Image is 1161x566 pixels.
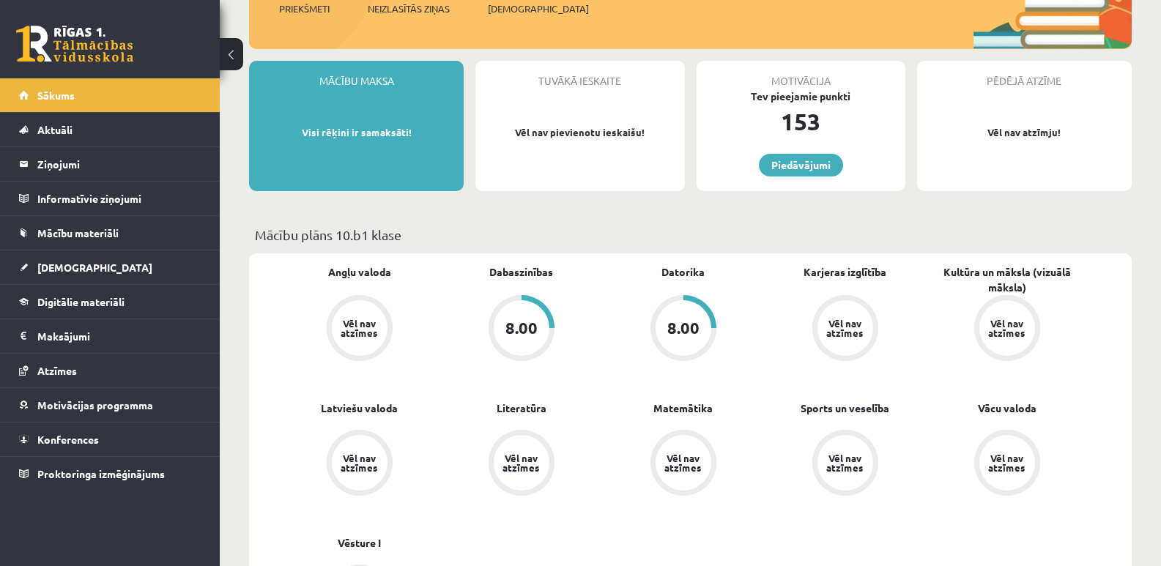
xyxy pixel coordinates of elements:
a: Datorika [661,264,705,280]
a: Rīgas 1. Tālmācības vidusskola [16,26,133,62]
div: Motivācija [697,61,905,89]
a: Digitālie materiāli [19,285,201,319]
a: Sports un veselība [801,401,889,416]
a: Kultūra un māksla (vizuālā māksla) [926,264,1088,295]
a: Vēl nav atzīmes [764,295,926,364]
div: Vēl nav atzīmes [987,319,1028,338]
p: Visi rēķini ir samaksāti! [256,125,456,140]
span: Proktoringa izmēģinājums [37,467,165,480]
a: Vēl nav atzīmes [926,430,1088,499]
legend: Informatīvie ziņojumi [37,182,201,215]
a: Karjeras izglītība [804,264,886,280]
p: Mācību plāns 10.b1 klase [255,225,1126,245]
a: Ziņojumi [19,147,201,181]
a: Konferences [19,422,201,456]
div: Pēdējā atzīme [917,61,1132,89]
div: 8.00 [505,320,538,336]
span: Konferences [37,433,99,446]
a: Aktuāli [19,113,201,146]
span: [DEMOGRAPHIC_DATA] [488,1,589,16]
span: Neizlasītās ziņas [368,1,450,16]
a: Vēl nav atzīmes [278,430,440,499]
div: Vēl nav atzīmes [825,453,866,472]
span: Atzīmes [37,364,77,377]
a: Dabaszinības [489,264,553,280]
a: Informatīvie ziņojumi [19,182,201,215]
a: Atzīmes [19,354,201,387]
div: Vēl nav atzīmes [339,319,380,338]
a: Literatūra [497,401,546,416]
a: Vēl nav atzīmes [764,430,926,499]
div: Vēl nav atzīmes [501,453,542,472]
span: Priekšmeti [279,1,330,16]
a: Vēl nav atzīmes [440,430,602,499]
a: Piedāvājumi [759,154,843,176]
legend: Maksājumi [37,319,201,353]
a: 8.00 [440,295,602,364]
div: 8.00 [667,320,700,336]
legend: Ziņojumi [37,147,201,181]
a: Vēl nav atzīmes [278,295,440,364]
a: [DEMOGRAPHIC_DATA] [19,250,201,284]
a: Proktoringa izmēģinājums [19,457,201,491]
span: [DEMOGRAPHIC_DATA] [37,261,152,274]
div: Mācību maksa [249,61,464,89]
div: Vēl nav atzīmes [825,319,866,338]
a: Vēsture I [338,535,381,551]
a: Sākums [19,78,201,112]
span: Digitālie materiāli [37,295,125,308]
a: Vēl nav atzīmes [926,295,1088,364]
p: Vēl nav atzīmju! [924,125,1124,140]
div: Tuvākā ieskaite [475,61,684,89]
span: Aktuāli [37,123,73,136]
a: Mācību materiāli [19,216,201,250]
div: Vēl nav atzīmes [339,453,380,472]
a: Motivācijas programma [19,388,201,422]
a: Latviešu valoda [321,401,398,416]
div: Vēl nav atzīmes [987,453,1028,472]
div: Tev pieejamie punkti [697,89,905,104]
a: Vācu valoda [978,401,1036,416]
span: Sākums [37,89,75,102]
p: Vēl nav pievienotu ieskaišu! [483,125,677,140]
a: Maksājumi [19,319,201,353]
span: Motivācijas programma [37,398,153,412]
span: Mācību materiāli [37,226,119,239]
a: Matemātika [653,401,713,416]
a: Vēl nav atzīmes [602,430,764,499]
div: 153 [697,104,905,139]
div: Vēl nav atzīmes [663,453,704,472]
a: 8.00 [602,295,764,364]
a: Angļu valoda [328,264,391,280]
